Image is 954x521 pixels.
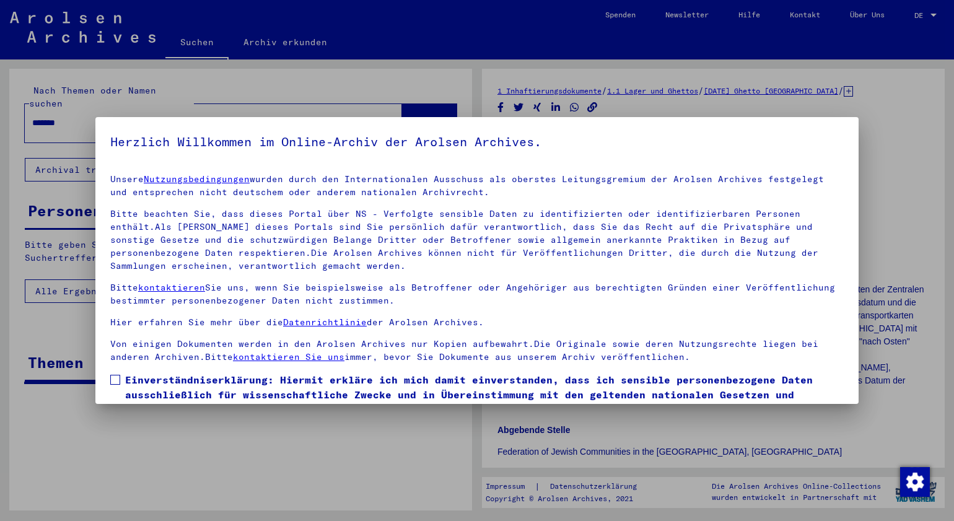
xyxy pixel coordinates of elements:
a: Nutzungsbedingungen [144,173,250,185]
img: Zustimmung ändern [900,467,930,497]
h5: Herzlich Willkommen im Online-Archiv der Arolsen Archives. [110,132,844,152]
a: kontaktieren Sie uns [233,351,344,362]
p: Bitte beachten Sie, dass dieses Portal über NS - Verfolgte sensible Daten zu identifizierten oder... [110,208,844,273]
a: kontaktieren [138,282,205,293]
p: Von einigen Dokumenten werden in den Arolsen Archives nur Kopien aufbewahrt.Die Originale sowie d... [110,338,844,364]
p: Hier erfahren Sie mehr über die der Arolsen Archives. [110,316,844,329]
span: Einverständniserklärung: Hiermit erkläre ich mich damit einverstanden, dass ich sensible personen... [125,372,844,432]
p: Unsere wurden durch den Internationalen Ausschuss als oberstes Leitungsgremium der Arolsen Archiv... [110,173,844,199]
a: Datenrichtlinie [283,317,367,328]
p: Bitte Sie uns, wenn Sie beispielsweise als Betroffener oder Angehöriger aus berechtigten Gründen ... [110,281,844,307]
